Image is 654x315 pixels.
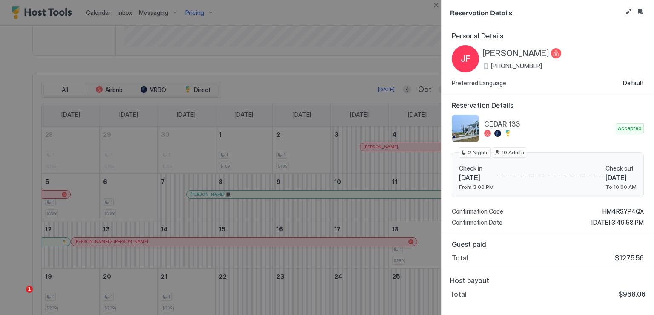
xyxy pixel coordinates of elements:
[452,219,502,226] span: Confirmation Date
[452,240,644,249] span: Guest paid
[26,286,33,293] span: 1
[459,184,494,190] span: From 3:00 PM
[619,290,645,298] span: $968.06
[591,219,644,226] span: [DATE] 3:49:58 PM
[9,286,29,306] iframe: Intercom live chat
[450,7,622,17] span: Reservation Details
[615,254,644,262] span: $1275.56
[502,149,524,156] span: 10 Adults
[623,79,644,87] span: Default
[452,79,506,87] span: Preferred Language
[459,165,494,172] span: Check in
[484,120,612,128] span: CEDAR 133
[461,52,470,65] span: JF
[452,32,644,40] span: Personal Details
[623,7,634,17] button: Edit reservation
[450,290,467,298] span: Total
[452,115,479,142] div: listing image
[491,62,542,70] span: [PHONE_NUMBER]
[452,101,644,110] span: Reservation Details
[459,173,494,182] span: [DATE]
[605,173,637,182] span: [DATE]
[482,48,549,59] span: [PERSON_NAME]
[452,208,503,215] span: Confirmation Code
[635,7,645,17] button: Inbox
[602,208,644,215] span: HM4RSYP4QX
[618,124,642,132] span: Accepted
[468,149,489,156] span: 2 Nights
[605,184,637,190] span: To 10:00 AM
[450,276,645,285] span: Host payout
[452,254,468,262] span: Total
[605,165,637,172] span: Check out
